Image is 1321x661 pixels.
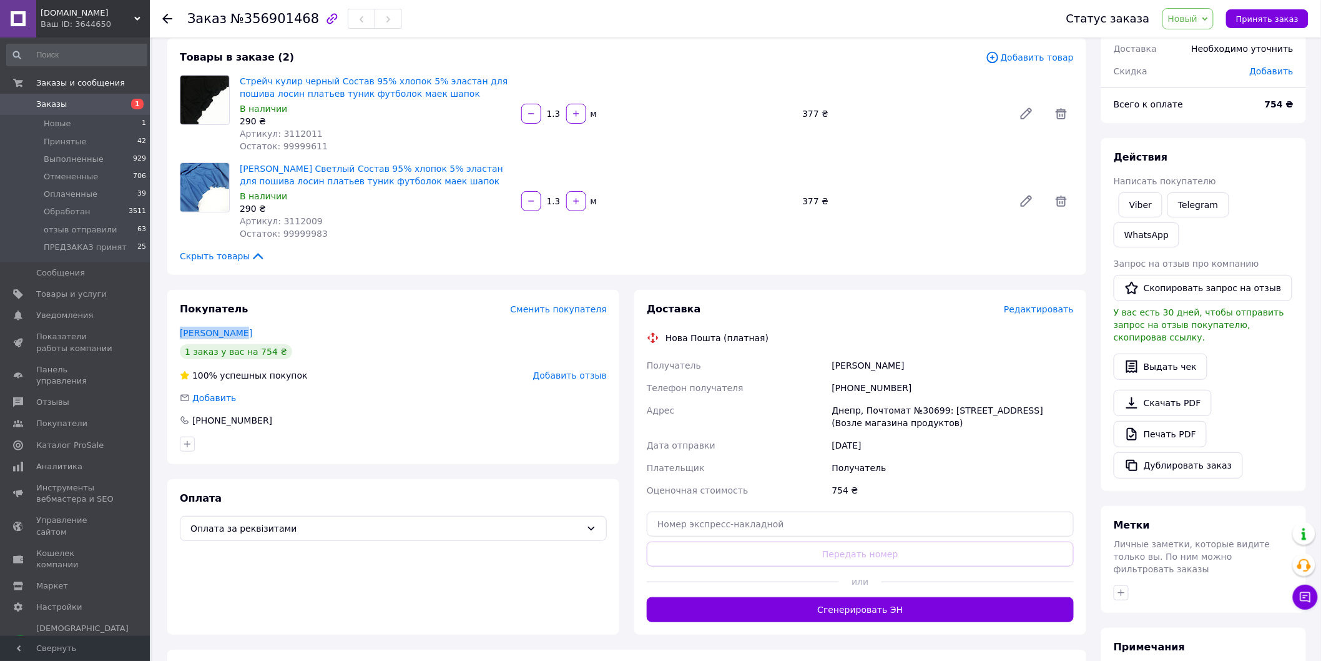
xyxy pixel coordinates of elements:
span: Остаток: 99999983 [240,229,328,239]
span: Каталог ProSale [36,440,104,451]
span: 929 [133,154,146,165]
span: 39 [137,189,146,200]
span: Сменить покупателя [511,304,607,314]
span: Редактировать [1004,304,1074,314]
span: Выполненные [44,154,104,165]
span: Добавить товар [986,51,1074,64]
span: Принять заказ [1236,14,1299,24]
span: Товары в заказе (2) [180,51,294,63]
div: Необходимо уточнить [1184,35,1301,62]
span: Остаток: 99999611 [240,141,328,151]
a: WhatsApp [1114,222,1179,247]
span: Добавить [1250,66,1294,76]
a: Telegram [1167,192,1229,217]
span: Оплата [180,492,222,504]
span: Оплата за реквізитами [190,522,581,535]
input: Поиск [6,44,147,66]
img: Стрейч кулир Джинс Светлый Состав 95% хлопок 5% эластан для пошива лосин платьев туник футболок м... [180,163,229,212]
button: Выдать чек [1114,354,1207,380]
span: Управление сайтом [36,515,115,537]
span: Оплаченные [44,189,97,200]
span: №356901468 [230,11,319,26]
div: Ваш ID: 3644650 [41,19,150,30]
span: 3511 [129,206,146,217]
span: Сообщения [36,267,85,279]
span: 1 [131,99,144,109]
span: Доставка [1114,44,1157,54]
div: м [587,195,598,207]
a: [PERSON_NAME] [180,328,252,338]
span: Заказы и сообщения [36,77,125,89]
a: Стрейч кулир черный Состав 95% хлопок 5% эластан для пошива лосин платьев туник футболок маек шапок [240,76,508,99]
div: Вернуться назад [162,12,172,25]
span: Скидка [1114,66,1147,76]
span: Заказ [187,11,227,26]
span: Аналитика [36,461,82,472]
span: 63 [137,224,146,236]
div: 377 ₴ [797,105,1009,122]
b: 754 ₴ [1265,99,1294,109]
span: Всего к оплате [1114,99,1183,109]
span: Инструменты вебмастера и SEO [36,482,115,505]
span: Покупатели [36,418,87,429]
div: 290 ₴ [240,202,511,215]
div: 290 ₴ [240,115,511,127]
div: [PHONE_NUMBER] [830,377,1076,399]
span: Метки [1114,519,1150,531]
span: Настройки [36,602,82,613]
button: Скопировать запрос на отзыв [1114,275,1292,301]
span: Удалить [1049,189,1074,214]
a: Редактировать [1014,189,1039,214]
span: Digitex.com.ua [41,7,134,19]
span: Удалить [1049,101,1074,126]
span: Артикул: 3112009 [240,216,323,226]
span: 100% [192,370,217,380]
div: Получатель [830,457,1076,479]
img: Стрейч кулир черный Состав 95% хлопок 5% эластан для пошива лосин платьев туник футболок маек шапок [180,76,229,124]
span: Действия [1114,151,1168,163]
button: Дублировать заказ [1114,452,1243,479]
div: 377 ₴ [797,192,1009,210]
span: Получатель [647,360,701,370]
a: Скачать PDF [1114,390,1212,416]
span: Уведомления [36,310,93,321]
span: Новый [1168,14,1198,24]
button: Сгенерировать ЭН [647,597,1074,622]
span: Маркет [36,580,68,592]
span: Написать покупателю [1114,176,1216,186]
div: Статус заказа [1066,12,1150,25]
div: успешных покупок [180,369,308,382]
span: Примечания [1114,641,1185,653]
span: Обработан [44,206,90,217]
span: В наличии [240,191,287,201]
div: Днепр, Почтомат №30699: [STREET_ADDRESS] (Возле магазина продуктов) [830,399,1076,434]
span: Кошелек компании [36,548,115,570]
span: У вас есть 30 дней, чтобы отправить запрос на отзыв покупателю, скопировав ссылку. [1114,307,1284,342]
input: Номер экспресс-накладной [647,512,1074,537]
span: Запрос на отзыв про компанию [1114,259,1259,269]
span: В наличии [240,104,287,114]
span: Отмененные [44,171,98,182]
span: 1 [142,118,146,129]
span: Панель управления [36,364,115,387]
span: Оценочная стоимость [647,485,749,495]
button: Принять заказ [1226,9,1309,28]
div: 1 заказ у вас на 754 ₴ [180,344,292,359]
span: Добавить [192,393,236,403]
span: Добавить отзыв [533,370,607,380]
span: [DEMOGRAPHIC_DATA] и счета [36,623,129,657]
button: Чат с покупателем [1293,585,1318,610]
span: Показатели работы компании [36,331,115,354]
span: Товары и услуги [36,289,107,300]
span: Покупатель [180,303,248,315]
div: [PHONE_NUMBER] [191,414,273,427]
span: Личные заметки, которые видите только вы. По ним можно фильтровать заказы [1114,539,1270,574]
a: Редактировать [1014,101,1039,126]
span: 25 [137,242,146,253]
a: Печать PDF [1114,421,1207,447]
span: Отзывы [36,397,69,408]
div: [DATE] [830,434,1076,457]
span: Телефон получателя [647,383,744,393]
div: Нова Пошта (платная) [662,332,772,344]
span: Скрыть товары [180,250,265,262]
